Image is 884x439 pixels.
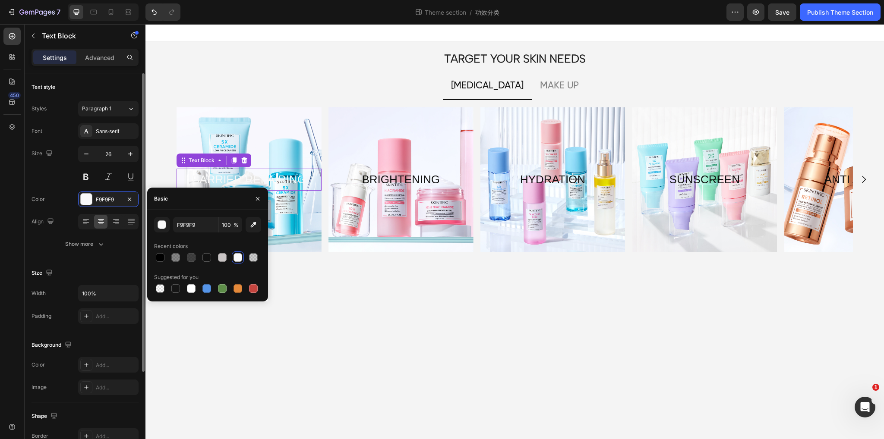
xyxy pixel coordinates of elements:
div: Overlay [183,83,328,228]
div: Publish Theme Section [807,8,873,17]
div: Background Image [335,83,480,228]
button: Paragraph 1 [78,101,139,116]
div: Width [32,289,46,297]
p: HYDRATION [336,145,479,166]
div: Suggested for you [154,273,199,281]
span: % [234,221,239,229]
button: 7 [3,3,64,21]
span: Theme section [423,8,468,17]
strong: TARGET YOUR SKIN NEEDS [299,28,440,41]
div: Add... [96,384,136,392]
div: Background Image [638,83,783,228]
div: Show more [65,240,105,248]
span: / [470,8,472,17]
button: Publish Theme Section [800,3,881,21]
div: Color [32,195,45,203]
input: Eg: FFFFFF [173,217,218,232]
div: Text style [32,83,55,91]
button: Carousel Next Arrow [706,143,730,167]
div: Text Block [41,132,71,140]
div: Sans-serif [96,128,136,135]
button: Save [768,3,796,21]
div: Styles [32,105,47,113]
div: Size [32,267,54,279]
div: Background Image [183,83,328,228]
p: [MEDICAL_DATA] [306,53,378,71]
div: Overlay [486,83,631,228]
p: MAKE UP [395,53,433,71]
p: ANTI AGING [639,145,783,166]
p: BRIGHTENING [184,145,327,166]
span: Save [775,9,789,16]
span: 1 [872,384,879,391]
div: Color [32,361,45,369]
p: BARRIER REPAIRING [32,145,175,166]
div: Recent colors [154,242,188,250]
input: Auto [79,285,138,301]
span: Paragraph 1 [82,105,111,113]
span: 功效分类 [475,8,499,17]
div: Add... [96,361,136,369]
p: Advanced [85,53,114,62]
p: Settings [43,53,67,62]
div: Align [32,216,56,228]
div: Undo/Redo [145,3,180,21]
div: Basic [154,195,168,203]
div: Image [32,383,47,391]
div: Size [32,148,54,160]
div: Overlay [31,83,176,228]
p: SUNSCREEN [487,145,631,166]
iframe: Design area [145,24,884,439]
div: Add... [96,313,136,320]
p: 7 [57,7,60,17]
p: Text Block [42,31,115,41]
div: Background [32,339,73,351]
div: Overlay [638,83,783,228]
div: Background Image [486,83,631,228]
div: Padding [32,312,51,320]
div: Background Image [31,83,176,228]
div: Font [32,127,42,135]
div: F9F9F9 [96,196,121,204]
div: 450 [8,92,21,99]
button: Show more [32,236,139,252]
div: Shape [32,411,59,422]
div: Overlay [335,83,480,228]
iframe: Intercom live chat [855,397,875,417]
